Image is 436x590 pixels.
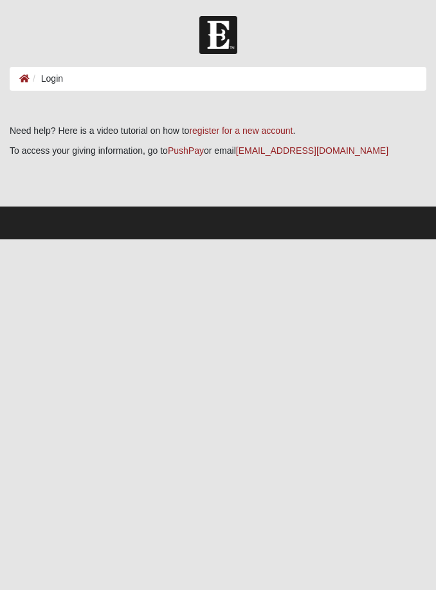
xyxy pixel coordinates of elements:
p: Need help? Here is a video tutorial on how to . [10,124,426,138]
p: To access your giving information, go to or email [10,144,426,158]
a: PushPay [168,145,204,156]
li: Login [30,72,63,86]
img: Church of Eleven22 Logo [199,16,237,54]
a: [EMAIL_ADDRESS][DOMAIN_NAME] [236,145,388,156]
a: register for a new account [189,125,293,136]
